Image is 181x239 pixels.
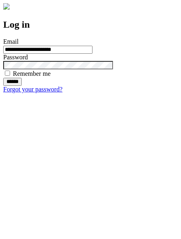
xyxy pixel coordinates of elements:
h2: Log in [3,19,178,30]
label: Remember me [13,70,51,77]
label: Password [3,54,28,61]
a: Forgot your password? [3,86,62,93]
label: Email [3,38,19,45]
img: logo-4e3dc11c47720685a147b03b5a06dd966a58ff35d612b21f08c02c0306f2b779.png [3,3,10,10]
